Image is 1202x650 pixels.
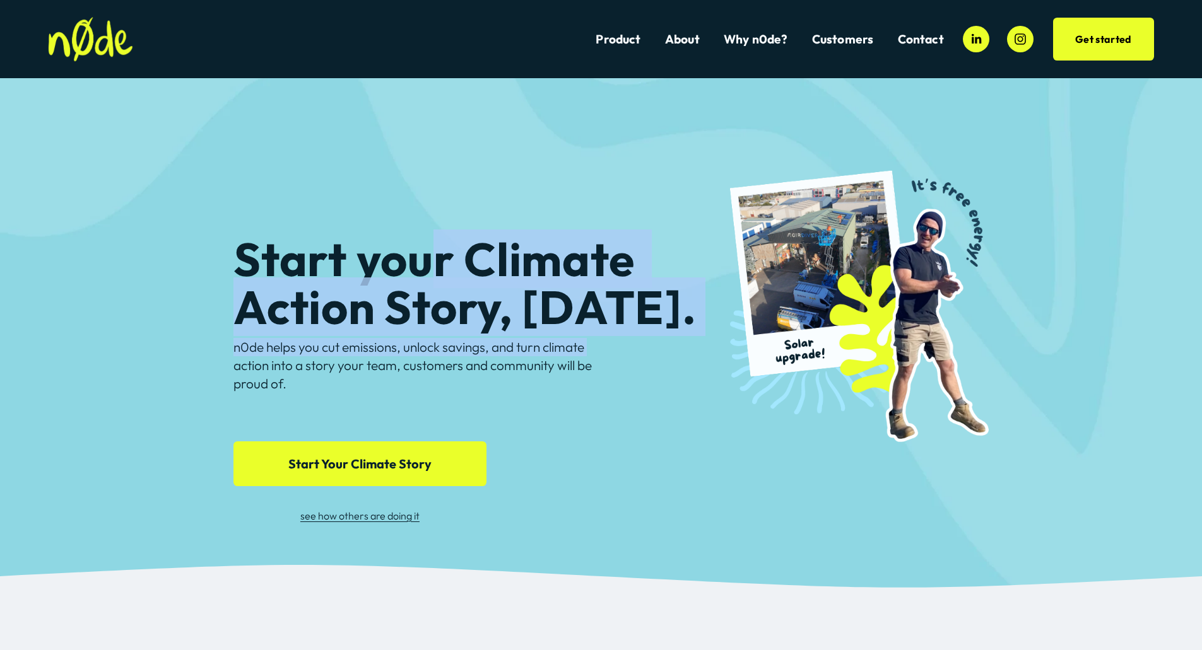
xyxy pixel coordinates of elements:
img: n0de [48,17,133,62]
a: Why n0de? [724,31,788,48]
a: Get started [1053,18,1154,61]
h1: Start your Climate Action Story, [DATE]. [233,235,746,330]
a: Product [596,31,640,48]
a: About [665,31,700,48]
p: n0de helps you cut emissions, unlock savings, and turn climate action into a story your team, cus... [233,338,598,393]
span: Customers [812,32,874,47]
a: Start Your Climate Story [233,441,486,486]
a: folder dropdown [812,31,874,48]
a: see how others are doing it [300,509,420,522]
a: Contact [898,31,944,48]
a: LinkedIn [963,26,989,52]
a: Instagram [1007,26,1034,52]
